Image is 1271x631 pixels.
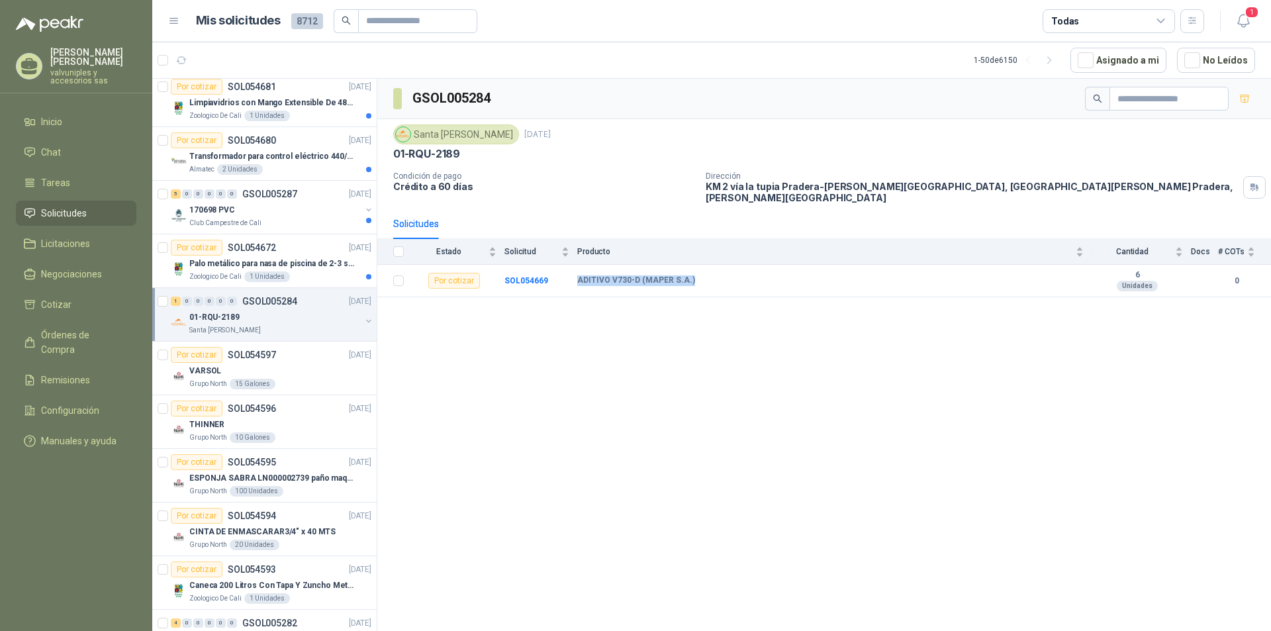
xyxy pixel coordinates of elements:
a: Manuales y ayuda [16,428,136,454]
img: Logo peakr [16,16,83,32]
p: [DATE] [349,349,371,362]
div: Por cotizar [171,561,222,577]
p: CINTA DE ENMASCARAR3/4" x 40 MTS [189,526,336,538]
div: 0 [193,297,203,306]
p: Almatec [189,164,214,175]
span: Tareas [41,175,70,190]
a: Solicitudes [16,201,136,226]
a: Por cotizarSOL054593[DATE] Company LogoCaneca 200 Litros Con Tapa Y Zuncho MetalicoZoologico De C... [152,556,377,610]
p: Santa [PERSON_NAME] [189,325,261,336]
div: Por cotizar [171,132,222,148]
p: SOL054595 [228,458,276,467]
a: Licitaciones [16,231,136,256]
p: SOL054593 [228,565,276,574]
p: [DATE] [349,510,371,522]
div: 0 [182,189,192,199]
p: 170698 PVC [189,204,235,217]
img: Company Logo [171,475,187,491]
span: Inicio [41,115,62,129]
img: Company Logo [171,100,187,116]
img: Company Logo [171,583,187,599]
div: 0 [193,189,203,199]
img: Company Logo [171,261,187,277]
span: Cotizar [41,297,71,312]
div: Solicitudes [393,217,439,231]
a: Por cotizarSOL054680[DATE] Company LogoTransformador para control eléctrico 440/220/110 - 45O VA.... [152,127,377,181]
a: Configuración [16,398,136,423]
p: SOL054672 [228,243,276,252]
div: 5 [171,189,181,199]
a: Cotizar [16,292,136,317]
a: 1 0 0 0 0 0 GSOL005284[DATE] Company Logo01-RQU-2189Santa [PERSON_NAME] [171,293,374,336]
span: Solicitud [504,247,559,256]
div: Por cotizar [171,347,222,363]
a: Por cotizarSOL054597[DATE] Company LogoVARSOLGrupo North15 Galones [152,342,377,395]
p: Zoologico De Cali [189,593,242,604]
div: 2 Unidades [217,164,263,175]
div: 100 Unidades [230,486,283,497]
b: 0 [1218,275,1255,287]
div: 0 [205,189,214,199]
span: Configuración [41,403,99,418]
div: 1 Unidades [244,593,290,604]
img: Company Logo [171,529,187,545]
p: [DATE] [349,295,371,308]
a: Por cotizarSOL054596[DATE] Company LogoTHINNERGrupo North10 Galones [152,395,377,449]
p: [PERSON_NAME] [PERSON_NAME] [50,48,136,66]
p: valvuniples y accesorios sas [50,69,136,85]
p: ESPONJA SABRA LN000002739 paño maquina 3m 14cm x10 m [189,472,354,485]
p: [DATE] [349,456,371,469]
p: SOL054594 [228,511,276,520]
div: Santa [PERSON_NAME] [393,124,519,144]
a: Negociaciones [16,262,136,287]
h1: Mis solicitudes [196,11,281,30]
div: 0 [216,189,226,199]
div: 0 [193,618,203,628]
div: 1 Unidades [244,271,290,282]
span: Negociaciones [41,267,102,281]
p: Dirección [706,171,1238,181]
p: [DATE] [349,134,371,147]
div: 1 Unidades [244,111,290,121]
a: SOL054669 [504,276,548,285]
div: Por cotizar [428,273,480,289]
div: 1 - 50 de 6150 [974,50,1060,71]
th: Solicitud [504,239,577,265]
th: Cantidad [1092,239,1191,265]
span: Chat [41,145,61,160]
img: Company Logo [396,127,410,142]
a: Órdenes de Compra [16,322,136,362]
span: search [342,16,351,25]
div: 15 Galones [230,379,275,389]
p: SOL054596 [228,404,276,413]
p: [DATE] [349,563,371,576]
span: Cantidad [1092,247,1172,256]
div: Por cotizar [171,401,222,416]
button: No Leídos [1177,48,1255,73]
div: 0 [227,189,237,199]
div: 0 [216,297,226,306]
p: SOL054597 [228,350,276,360]
div: 0 [182,618,192,628]
p: [DATE] [349,617,371,630]
p: Limpiavidrios con Mango Extensible De 48 a 78 cm [189,97,354,109]
p: GSOL005284 [242,297,297,306]
p: THINNER [189,418,224,431]
div: 0 [227,297,237,306]
p: GSOL005282 [242,618,297,628]
p: Zoologico De Cali [189,111,242,121]
button: 1 [1231,9,1255,33]
p: SOL054681 [228,82,276,91]
div: 4 [171,618,181,628]
th: Producto [577,239,1092,265]
b: 6 [1092,270,1183,281]
p: Palo metálico para nasa de piscina de 2-3 sol.1115 [189,258,354,270]
div: 0 [216,618,226,628]
p: Transformador para control eléctrico 440/220/110 - 45O VA. [189,150,354,163]
a: Por cotizarSOL054594[DATE] Company LogoCINTA DE ENMASCARAR3/4" x 40 MTSGrupo North20 Unidades [152,503,377,556]
p: Grupo North [189,540,227,550]
p: [DATE] [349,188,371,201]
div: 0 [205,618,214,628]
div: Por cotizar [171,79,222,95]
span: Solicitudes [41,206,87,220]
